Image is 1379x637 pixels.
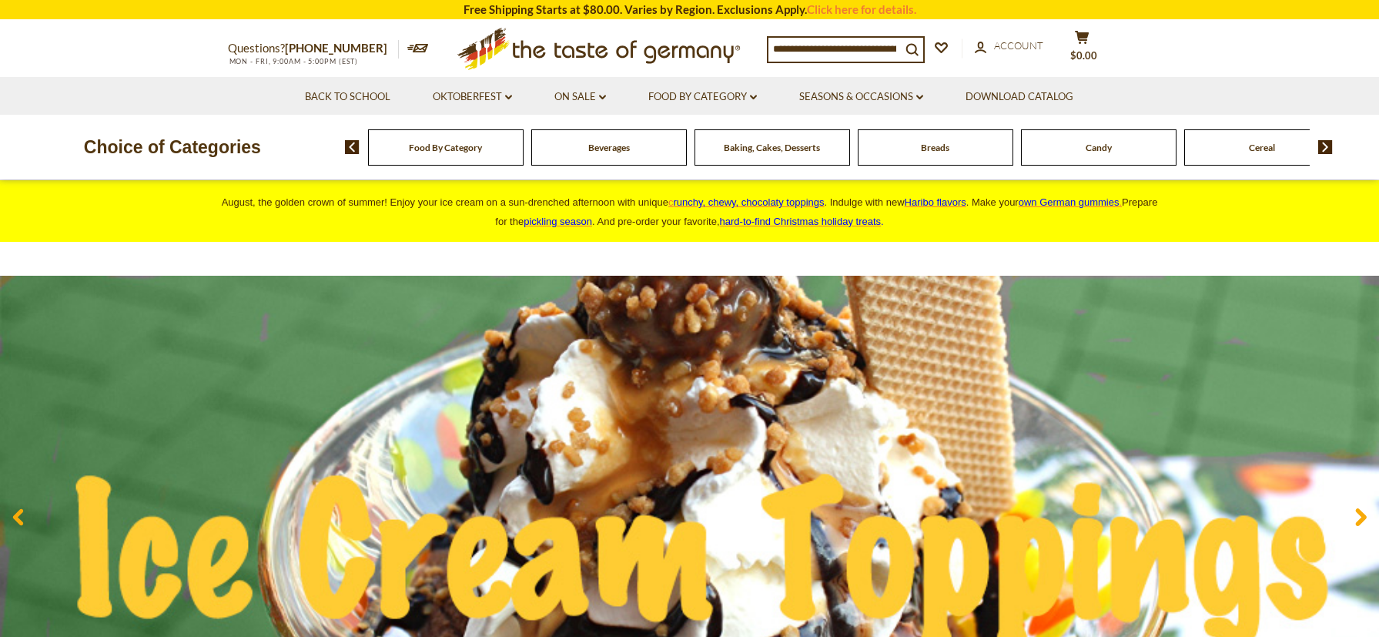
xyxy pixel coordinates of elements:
[807,2,916,16] a: Click here for details.
[409,142,482,153] a: Food By Category
[1059,30,1106,69] button: $0.00
[921,142,949,153] a: Breads
[799,89,923,106] a: Seasons & Occasions
[285,41,387,55] a: [PHONE_NUMBER]
[720,216,882,227] a: hard-to-find Christmas holiday treats
[724,142,820,153] a: Baking, Cakes, Desserts
[720,216,884,227] span: .
[524,216,592,227] a: pickling season
[1318,140,1333,154] img: next arrow
[305,89,390,106] a: Back to School
[554,89,606,106] a: On Sale
[222,196,1158,227] span: August, the golden crown of summer! Enjoy your ice cream on a sun-drenched afternoon with unique ...
[345,140,360,154] img: previous arrow
[648,89,757,106] a: Food By Category
[966,89,1073,106] a: Download Catalog
[228,39,399,59] p: Questions?
[1249,142,1275,153] a: Cereal
[1019,196,1120,208] span: own German gummies
[994,39,1043,52] span: Account
[905,196,966,208] a: Haribo flavors
[588,142,630,153] a: Beverages
[668,196,825,208] a: crunchy, chewy, chocolaty toppings
[1019,196,1122,208] a: own German gummies.
[433,89,512,106] a: Oktoberfest
[673,196,824,208] span: runchy, chewy, chocolaty toppings
[975,38,1043,55] a: Account
[1086,142,1112,153] a: Candy
[1070,49,1097,62] span: $0.00
[228,57,359,65] span: MON - FRI, 9:00AM - 5:00PM (EST)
